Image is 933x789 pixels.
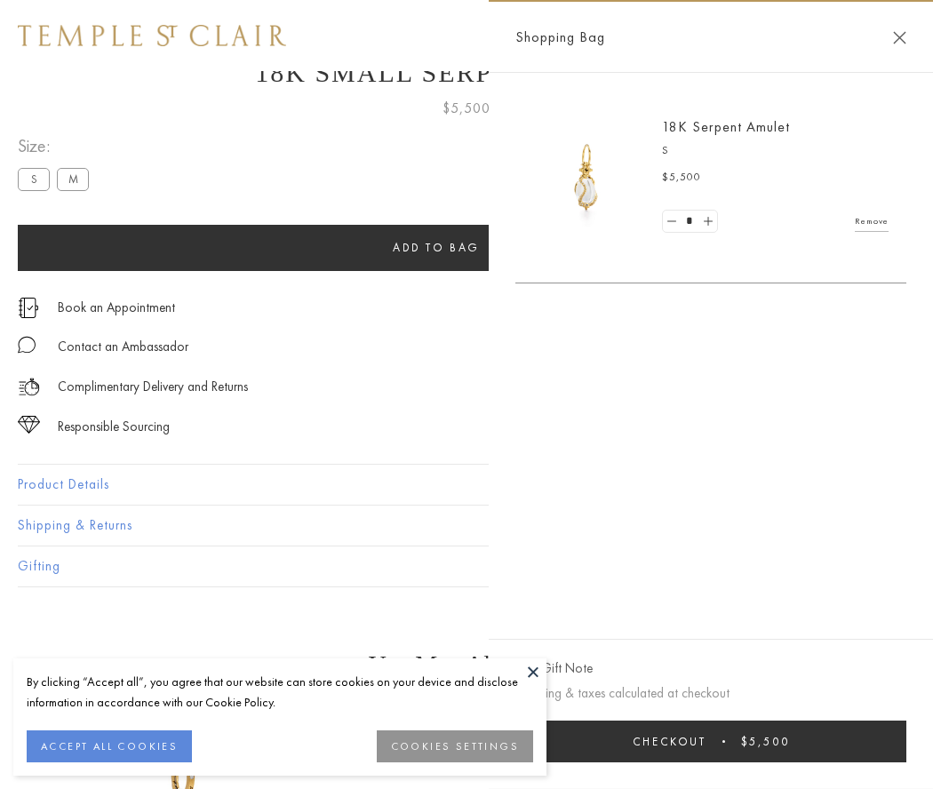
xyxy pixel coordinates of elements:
button: Gifting [18,546,915,586]
a: Set quantity to 0 [663,211,681,233]
span: $5,500 [741,734,790,749]
div: Contact an Ambassador [58,336,188,358]
a: Remove [855,211,889,231]
span: Size: [18,131,96,161]
button: Product Details [18,465,915,505]
button: Checkout $5,500 [515,721,906,762]
button: ACCEPT ALL COOKIES [27,730,192,762]
span: $5,500 [662,169,701,187]
button: Close Shopping Bag [893,31,906,44]
img: icon_sourcing.svg [18,416,40,434]
span: Add to bag [393,240,480,255]
p: Complimentary Delivery and Returns [58,376,248,398]
img: P51836-E11SERPPV [533,124,640,231]
button: Shipping & Returns [18,506,915,546]
label: M [57,168,89,190]
button: COOKIES SETTINGS [377,730,533,762]
span: Checkout [633,734,706,749]
button: Add to bag [18,225,855,271]
a: Book an Appointment [58,298,175,317]
img: MessageIcon-01_2.svg [18,336,36,354]
button: Add Gift Note [515,657,593,680]
p: S [662,142,889,160]
label: S [18,168,50,190]
h1: 18K Small Serpent Amulet [18,58,915,88]
h3: You May Also Like [44,650,889,679]
div: Responsible Sourcing [58,416,170,438]
span: $5,500 [443,97,490,120]
a: Set quantity to 2 [698,211,716,233]
img: icon_appointment.svg [18,298,39,318]
div: By clicking “Accept all”, you agree that our website can store cookies on your device and disclos... [27,672,533,713]
a: 18K Serpent Amulet [662,117,790,136]
p: Shipping & taxes calculated at checkout [515,682,906,705]
img: Temple St. Clair [18,25,286,46]
img: icon_delivery.svg [18,376,40,398]
span: Shopping Bag [515,26,605,49]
